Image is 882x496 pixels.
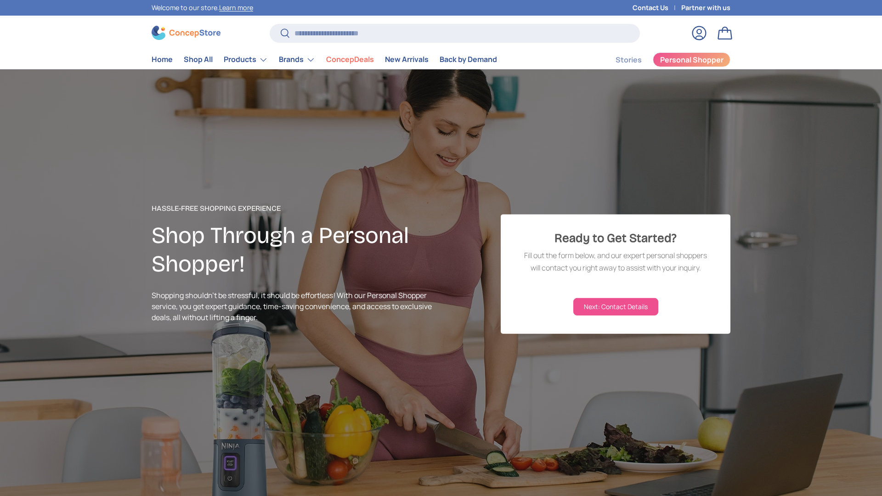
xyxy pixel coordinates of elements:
[653,52,730,67] a: Personal Shopper
[152,3,253,13] p: Welcome to our store.
[440,51,497,68] a: Back by Demand
[218,51,273,69] summary: Products
[219,3,253,12] a: Learn more
[152,203,441,214] p: hassle-free shopping experience
[385,51,429,68] a: New Arrivals
[152,290,441,323] p: Shopping shouldn’t be stressful, it should be effortless! With our Personal Shopper service, you ...
[594,51,730,69] nav: Secondary
[279,51,315,69] a: Brands
[660,56,724,63] span: Personal Shopper
[633,3,681,13] a: Contact Us
[519,229,712,247] h3: Ready to Get Started?
[152,51,497,69] nav: Primary
[152,26,220,40] img: ConcepStore
[573,298,658,316] button: Next: Contact Details
[616,51,642,69] a: Stories
[224,51,268,69] a: Products
[519,249,712,274] p: Fill out the form below, and our expert personal shoppers will contact you right away to assist w...
[681,3,730,13] a: Partner with us
[326,51,374,68] a: ConcepDeals
[184,51,213,68] a: Shop All
[152,51,173,68] a: Home
[152,221,441,278] h2: Shop Through a Personal Shopper!
[273,51,321,69] summary: Brands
